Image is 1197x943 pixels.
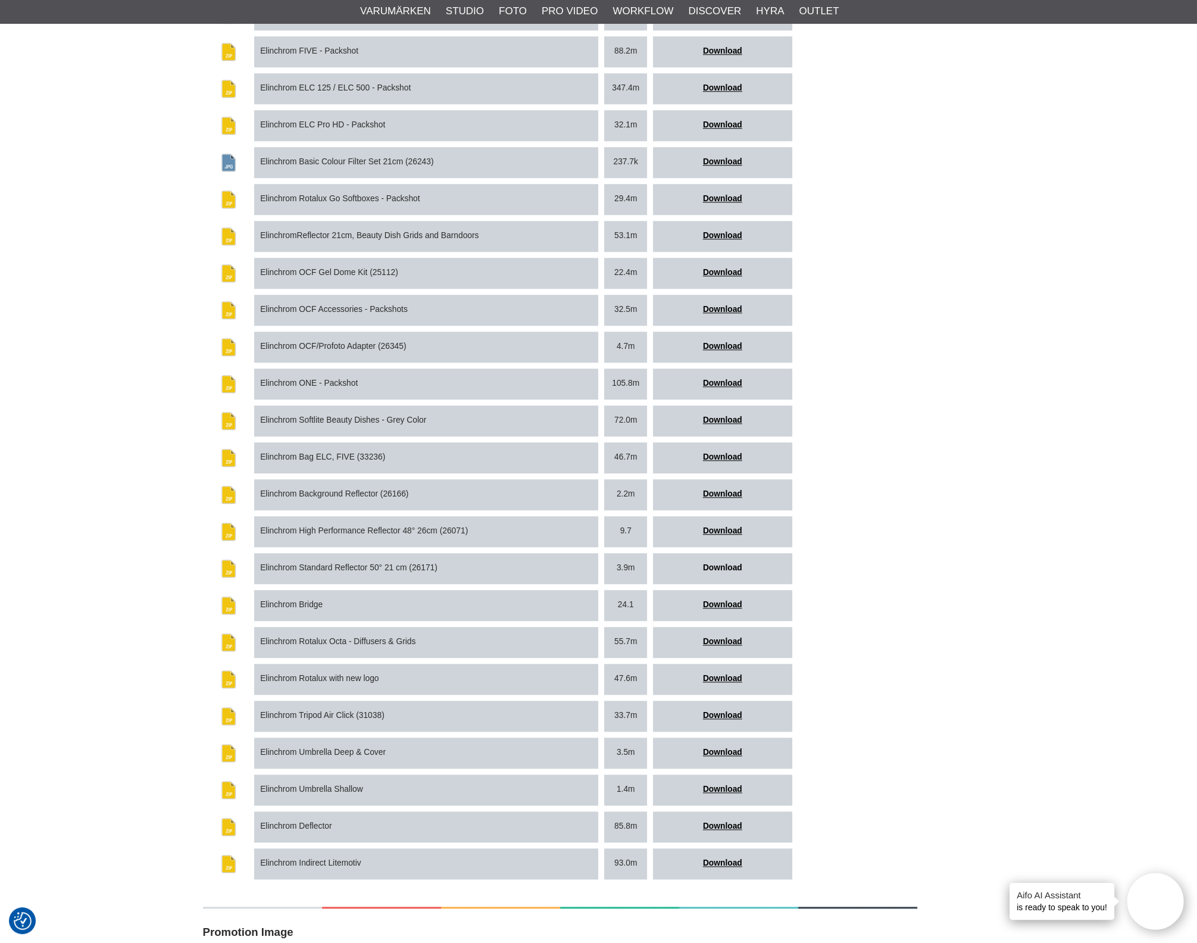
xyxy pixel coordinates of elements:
[260,600,323,609] span: Elinchrom Bridge
[260,674,379,683] span: Elinchrom Rotalux with new logo
[703,342,742,351] a: Download
[219,854,238,873] img: Zip-file
[604,36,647,67] td: 88.2m
[219,559,238,578] img: Zip-file
[219,485,238,504] img: Zip-file
[703,416,742,424] a: Download
[260,194,420,203] span: Elinchrom Rotalux Go Softboxes - Packshot
[219,707,238,726] img: Zip-file
[260,452,385,461] span: Elinchrom Bag ELC, FIVE (33236)
[604,516,647,547] td: 9.7
[604,848,647,879] td: 93.0m
[604,369,647,399] td: 105.8m
[219,744,238,763] img: Zip-file
[703,637,742,646] a: Download
[203,926,293,938] strong: Promotion Image
[688,4,741,19] a: Discover
[260,711,385,720] span: Elinchrom Tripod Air Click (31038)
[1010,883,1114,920] div: is ready to speak to you!
[604,811,647,842] td: 85.8m
[260,858,361,867] span: Elinchrom Indirect Litemotiv
[756,4,784,19] a: Hyra
[219,338,238,357] img: Zip-file
[260,120,385,129] span: Elinchrom ELC Pro HD - Packshot
[446,4,484,19] a: Studio
[296,231,479,240] span: Reflector 21cm, Beauty Dish Grids and Barndoors
[260,157,433,166] span: Elinchrom Basic Colour Filter Set 21cm (26243)
[604,258,647,289] td: 22.4m
[604,590,647,621] td: 24.1
[203,907,917,908] img: Elinchrom Promotional Resources - Promotional Images
[604,627,647,658] td: 55.7m
[219,633,238,652] img: Zip-file
[604,442,647,473] td: 46.7m
[604,738,647,769] td: 3.5m
[703,157,742,166] a: Download
[219,448,238,467] img: Zip-file
[604,184,647,215] td: 29.4m
[260,637,415,646] span: Elinchrom Rotalux Octa - Diffusers & Grids
[219,264,238,283] img: Zip-file
[703,822,742,830] a: Download
[703,563,742,572] a: Download
[703,858,742,867] a: Download
[703,83,742,92] a: Download
[260,379,358,388] span: Elinchrom ONE - Packshot
[260,526,468,535] span: Elinchrom High Performance Reflector 48° 26cm (26071)
[703,268,742,277] a: Download
[219,153,238,172] img: JPG-file
[612,4,673,19] a: Workflow
[219,817,238,836] img: Zip-file
[260,83,411,92] span: Elinchrom ELC 125 / ELC 500 - Packshot
[219,780,238,800] img: Zip-file
[219,596,238,615] img: Zip-file
[703,194,742,203] a: Download
[604,479,647,510] td: 2.2m
[703,452,742,461] a: Download
[14,910,32,932] button: Samtyckesinställningar
[260,822,332,830] span: Elinchrom Deflector
[260,46,358,55] span: Elinchrom FIVE - Packshot
[604,73,647,104] td: 347.4m
[219,374,238,394] img: Zip-file
[703,785,742,794] a: Download
[604,553,647,584] td: 3.9m
[260,268,398,277] span: Elinchrom OCF Gel Dome Kit (25112)
[1017,889,1107,901] h4: Aifo AI Assistant
[703,600,742,609] a: Download
[604,405,647,436] td: 72.0m
[219,116,238,135] img: Zip-file
[703,120,742,129] a: Download
[703,748,742,757] a: Download
[703,711,742,720] a: Download
[260,489,408,498] span: Elinchrom Background Reflector (26166)
[703,526,742,535] a: Download
[260,563,437,572] span: Elinchrom Standard Reflector 50° 21 cm (26171)
[219,301,238,320] img: Zip-file
[360,4,431,19] a: Varumärken
[14,912,32,930] img: Revisit consent button
[703,489,742,498] a: Download
[703,305,742,314] a: Download
[604,701,647,732] td: 33.7m
[254,221,598,252] td: Elinchrom
[703,231,742,240] a: Download
[219,42,238,61] img: Zip-file
[219,79,238,98] img: Zip-file
[219,411,238,430] img: Zip-file
[604,775,647,805] td: 1.4m
[260,416,426,424] span: Elinchrom Softlite Beauty Dishes - Grey Color
[604,110,647,141] td: 32.1m
[499,4,527,19] a: Foto
[219,227,238,246] img: Zip-file
[604,332,647,363] td: 4.7m
[260,785,363,794] span: Elinchrom Umbrella Shallow
[604,295,647,326] td: 32.5m
[260,342,406,351] span: Elinchrom OCF/Profoto Adapter (26345)
[703,46,742,55] a: Download
[604,664,647,695] td: 47.6m
[604,147,647,178] td: 237.7k
[703,379,742,388] a: Download
[260,748,386,757] span: Elinchrom Umbrella Deep & Cover
[799,4,839,19] a: Outlet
